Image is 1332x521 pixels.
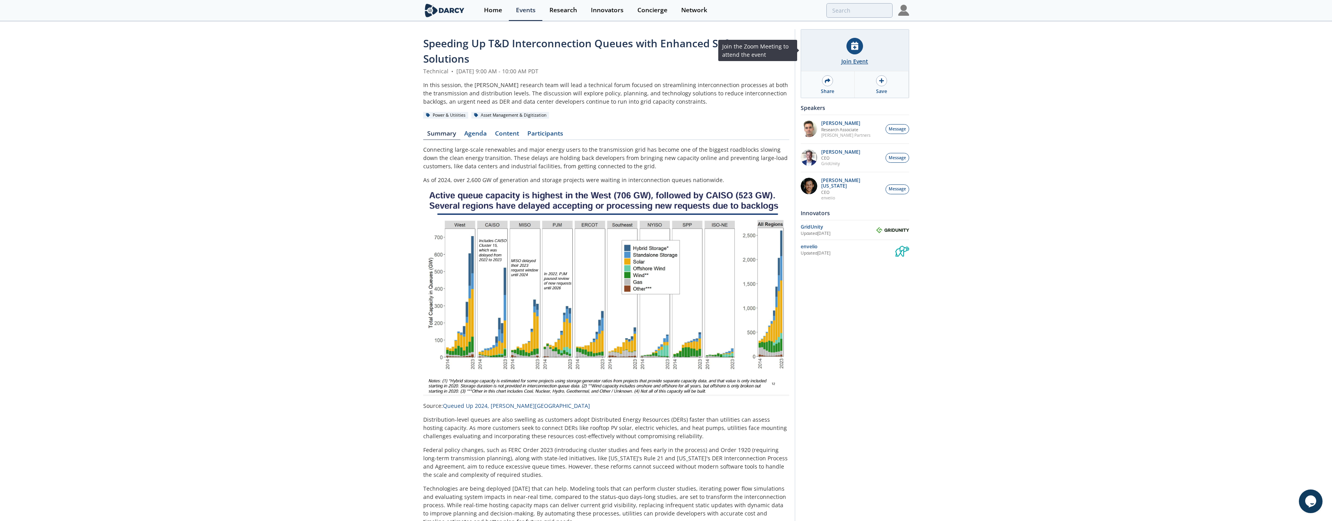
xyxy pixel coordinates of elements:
[801,206,909,220] div: Innovators
[821,195,881,201] p: envelio
[889,186,906,192] span: Message
[821,190,881,195] p: CEO
[889,126,906,132] span: Message
[423,415,789,440] p: Distribution-level queues are also swelling as customers adopt Distributed Energy Resources (DERs...
[801,243,895,250] div: envelio
[821,178,881,189] p: [PERSON_NAME][US_STATE]
[423,145,789,170] p: Connecting large-scale renewables and major energy users to the transmission grid has become one ...
[826,3,893,18] input: Advanced Search
[423,67,789,75] div: Technical [DATE] 9:00 AM - 10:00 AM PDT
[549,7,577,13] div: Research
[423,36,757,66] span: Speeding Up T&D Interconnection Queues with Enhanced Software Solutions
[460,130,491,140] a: Agenda
[886,124,909,134] button: Message
[821,132,871,138] p: [PERSON_NAME] Partners
[1299,489,1324,513] iframe: chat widget
[516,7,536,13] div: Events
[423,402,789,410] p: Source:
[423,446,789,479] p: Federal policy changes, such as FERC Order 2023 (introducing cluster studies and fees early in th...
[801,101,909,115] div: Speakers
[423,130,460,140] a: Summary
[423,176,789,184] p: As of 2024, over 2,600 GW of generation and storage projects were waiting in interconnection queu...
[591,7,624,13] div: Innovators
[821,155,860,161] p: CEO
[491,130,523,140] a: Content
[889,155,906,161] span: Message
[423,81,789,106] div: In this session, the [PERSON_NAME] research team will lead a technical forum focused on streamlin...
[450,67,455,75] span: •
[898,5,909,16] img: Profile
[821,88,834,95] div: Share
[637,7,667,13] div: Concierge
[886,184,909,194] button: Message
[523,130,568,140] a: Participants
[801,149,817,166] img: d42dc26c-2a28-49ac-afde-9b58c84c0349
[484,7,502,13] div: Home
[801,223,909,237] a: GridUnity Updated[DATE] GridUnity
[821,161,860,166] p: GridUnity
[801,223,876,231] div: GridUnity
[895,243,909,257] img: envelio
[876,88,887,95] div: Save
[821,127,871,132] p: Research Associate
[801,231,876,237] div: Updated [DATE]
[841,57,868,65] div: Join Event
[886,153,909,163] button: Message
[423,190,789,396] img: Image
[681,7,707,13] div: Network
[876,227,909,233] img: GridUnity
[471,112,549,119] div: Asset Management & Digitization
[423,4,466,17] img: logo-wide.svg
[423,112,469,119] div: Power & Utilities
[801,121,817,137] img: f1d2b35d-fddb-4a25-bd87-d4d314a355e9
[801,250,895,257] div: Updated [DATE]
[801,178,817,194] img: 1b183925-147f-4a47-82c9-16eeeed5003c
[821,149,860,155] p: [PERSON_NAME]
[821,121,871,126] p: [PERSON_NAME]
[443,402,590,409] a: Queued Up 2024, [PERSON_NAME][GEOGRAPHIC_DATA]
[801,243,909,257] a: envelio Updated[DATE] envelio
